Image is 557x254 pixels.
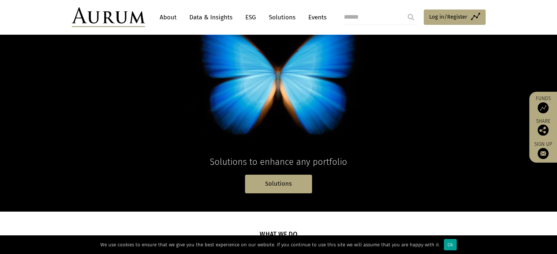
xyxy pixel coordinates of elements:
h5: What we do [260,230,297,240]
input: Submit [404,10,418,24]
a: Events [305,11,327,24]
a: About [156,11,180,24]
div: Ok [444,239,457,250]
a: Sign up [533,141,553,159]
a: Log in/Register [424,10,486,25]
a: Data & Insights [186,11,236,24]
span: Solutions to enhance any portfolio [210,157,347,167]
a: Funds [533,95,553,113]
img: Share this post [538,125,549,136]
span: Log in/Register [429,12,467,21]
div: Share [533,119,553,136]
img: Sign up to our newsletter [538,148,549,159]
img: Aurum [72,7,145,27]
a: Solutions [265,11,299,24]
img: Access Funds [538,102,549,113]
a: Solutions [245,175,312,193]
a: ESG [242,11,260,24]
